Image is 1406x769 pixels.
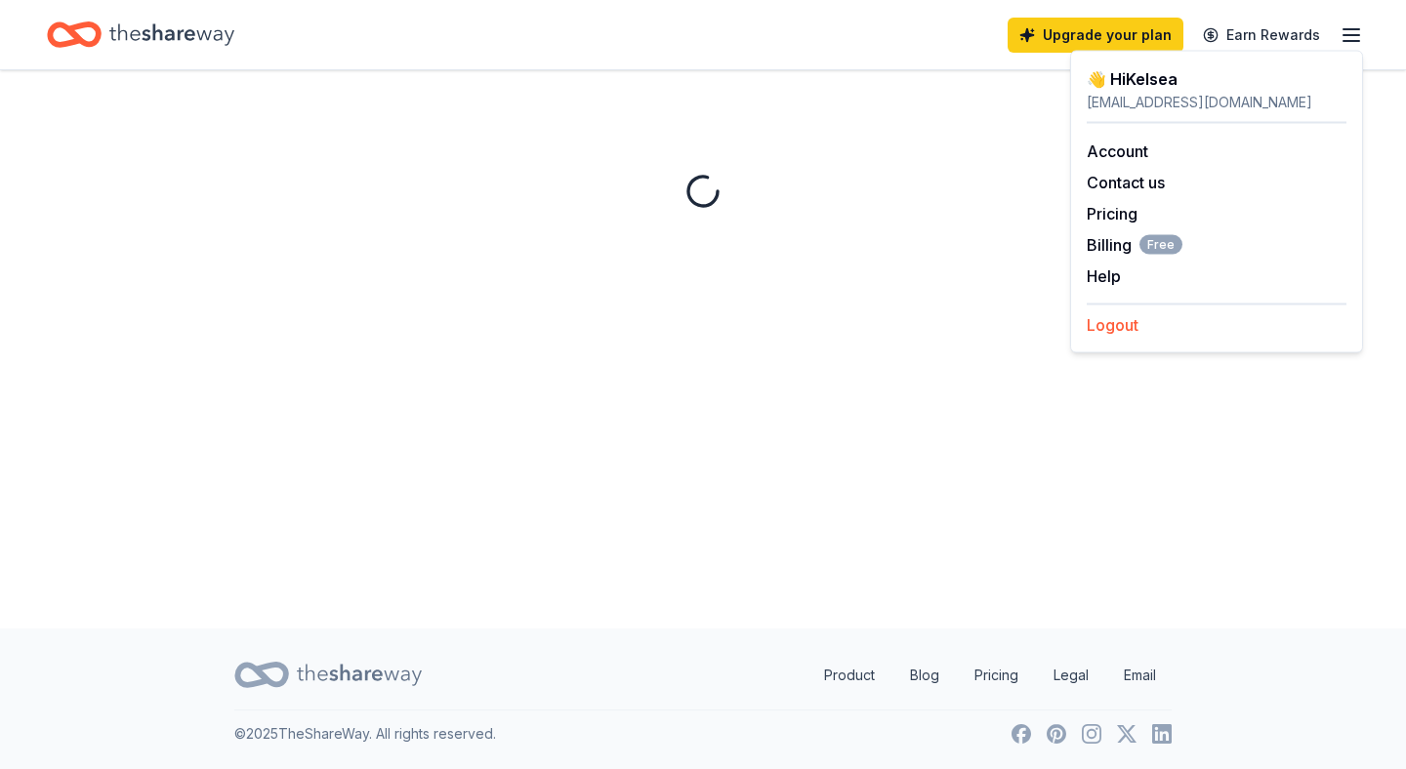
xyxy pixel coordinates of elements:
[1087,67,1346,91] div: 👋 Hi Kelsea
[1087,264,1121,288] button: Help
[1139,235,1182,255] span: Free
[808,656,1172,695] nav: quick links
[959,656,1034,695] a: Pricing
[1087,233,1182,257] button: BillingFree
[47,12,234,58] a: Home
[1108,656,1172,695] a: Email
[808,656,890,695] a: Product
[1008,18,1183,53] a: Upgrade your plan
[1038,656,1104,695] a: Legal
[1087,233,1182,257] span: Billing
[894,656,955,695] a: Blog
[234,722,496,746] p: © 2025 TheShareWay. All rights reserved.
[1087,171,1165,194] button: Contact us
[1191,18,1332,53] a: Earn Rewards
[1087,204,1137,223] a: Pricing
[1087,142,1148,161] a: Account
[1087,91,1346,114] div: [EMAIL_ADDRESS][DOMAIN_NAME]
[1087,313,1138,337] button: Logout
